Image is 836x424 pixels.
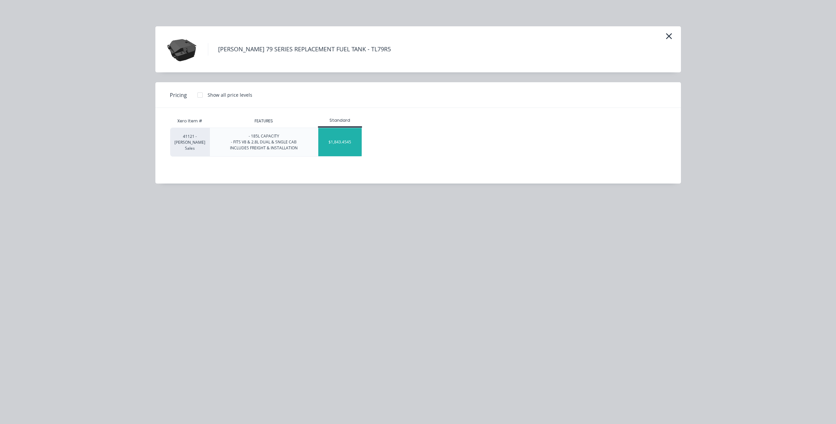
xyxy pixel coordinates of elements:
[230,133,298,151] div: - 185L CAPACITY - FITS V8 & 2.8L DUAL & SNGLE CAB INCLUDES FREIGHT & INSTALLATION
[170,128,210,157] div: 41121 - [PERSON_NAME] Sales
[208,43,401,56] h4: [PERSON_NAME] 79 SERIES REPLACEMENT FUEL TANK - TL79R5
[318,128,362,156] div: $1,843.4545
[208,91,252,98] div: Show all price levels
[249,113,278,129] div: FEATURES
[165,33,198,66] img: BROWN DAVIS 79 SERIES REPLACEMENT FUEL TANK - TL79R5
[170,91,187,99] span: Pricing
[170,114,210,128] div: Xero Item #
[318,117,362,123] div: Standard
